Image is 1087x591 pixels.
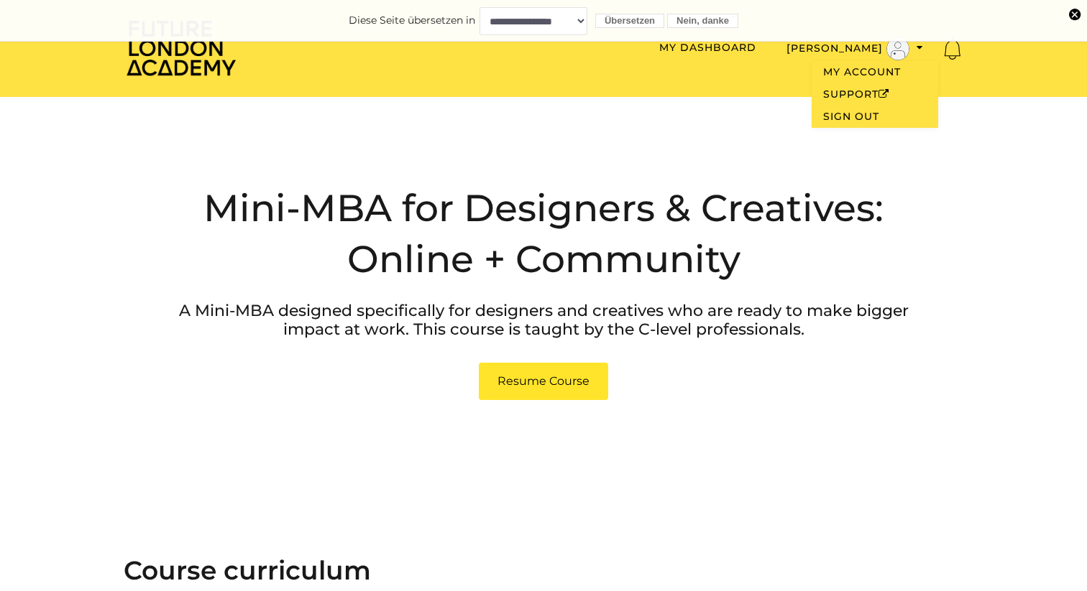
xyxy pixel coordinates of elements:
a: Sign Out [812,106,938,128]
button: Nein, danke [667,14,738,29]
i: Open in a new window [879,89,889,99]
form: Diese Seite übersetzen in [14,6,1073,34]
button: Übersetzen [595,14,664,29]
h2: Mini-MBA for Designers & Creatives: Online + Community [165,183,921,284]
a: My Account [812,61,938,83]
button: Toggle menu [782,37,927,61]
a: SupportOpen in a new window [812,83,938,106]
a: My Dashboard [659,41,756,54]
p: A Mini-MBA designed specifically for designers and creatives who are ready to make bigger impact ... [165,302,921,340]
a: Resume Course [479,363,608,400]
h2: Course curriculum [124,555,963,586]
img: Home Page [124,19,239,77]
